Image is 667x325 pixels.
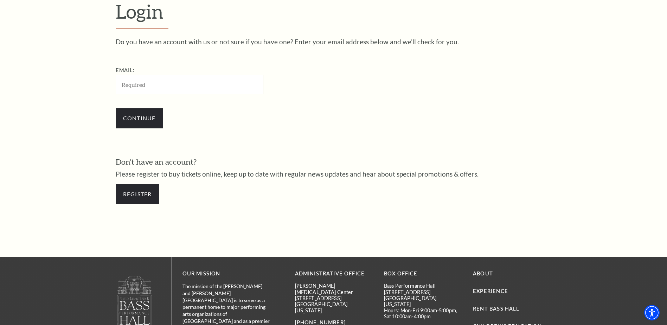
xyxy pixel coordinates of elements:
[384,295,462,307] p: [GEOGRAPHIC_DATA][US_STATE]
[182,269,270,278] p: OUR MISSION
[295,295,373,301] p: [STREET_ADDRESS]
[644,305,660,320] div: Accessibility Menu
[384,283,462,289] p: Bass Performance Hall
[384,269,462,278] p: BOX OFFICE
[116,75,263,94] input: Required
[116,108,163,128] input: Submit button
[384,289,462,295] p: [STREET_ADDRESS]
[116,171,552,177] p: Please register to buy tickets online, keep up to date with regular news updates and hear about s...
[116,157,552,167] h3: Don't have an account?
[295,283,373,295] p: [PERSON_NAME][MEDICAL_DATA] Center
[295,269,373,278] p: Administrative Office
[473,288,508,294] a: Experience
[473,306,519,312] a: Rent Bass Hall
[116,184,159,204] a: Register
[384,307,462,320] p: Hours: Mon-Fri 9:00am-5:00pm, Sat 10:00am-4:00pm
[116,38,552,45] p: Do you have an account with us or not sure if you have one? Enter your email address below and we...
[116,67,135,73] label: Email:
[473,270,493,276] a: About
[295,301,373,313] p: [GEOGRAPHIC_DATA][US_STATE]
